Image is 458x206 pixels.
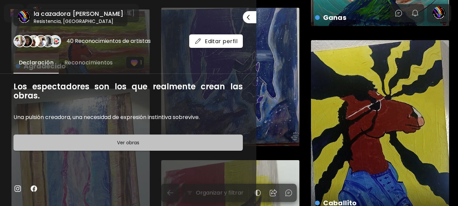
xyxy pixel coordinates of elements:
h6: Los espectadores son los que realmente crean las obras. [13,82,243,100]
h6: Una pulsión creadora, una necesidad de expresión instintiva sobrevive. [13,114,243,121]
h6: Ver obras [117,139,139,147]
h6: la cazadora [PERSON_NAME] [34,10,123,18]
span: Editar perfil [195,38,237,45]
img: facebook [30,184,38,193]
span: Reconocimientos [64,59,113,67]
img: instagram [13,184,22,193]
img: mail [195,38,201,45]
div: 40 Reconocimientos de artistas [66,37,151,45]
button: mailEditar perfil [189,34,243,48]
button: Ver obras [13,135,243,151]
span: Declaración [19,59,54,67]
h6: Resistencia, [GEOGRAPHIC_DATA] [34,18,123,25]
